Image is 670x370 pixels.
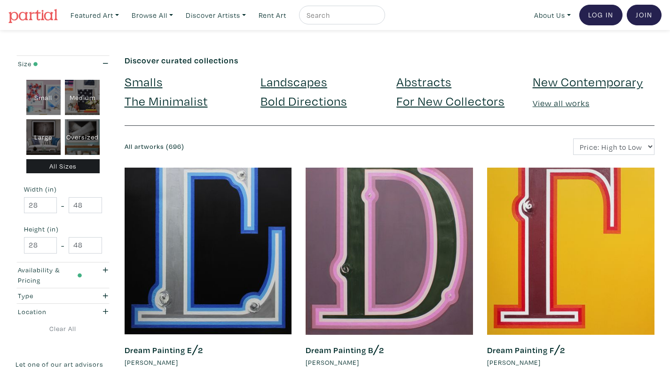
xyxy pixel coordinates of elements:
a: New Contemporary [533,73,643,90]
a: Discover Artists [181,6,250,25]
h6: All artworks (696) [125,143,383,151]
a: Featured Art [66,6,123,25]
button: Size [16,56,110,71]
div: Large [26,119,61,155]
a: Landscapes [260,73,327,90]
h6: Discover curated collections [125,55,655,66]
a: Clear All [16,324,110,334]
a: Join [627,5,662,25]
input: Search [306,9,376,21]
div: Medium [65,80,100,116]
div: All Sizes [26,159,100,174]
span: - [61,239,64,252]
a: The Minimalist [125,92,208,109]
a: [PERSON_NAME] [487,357,654,368]
a: Dream Painting E╱2 [125,345,203,355]
a: About Us [530,6,575,25]
a: Browse All [127,6,177,25]
span: - [61,199,64,212]
li: [PERSON_NAME] [306,357,359,368]
div: Type [18,291,82,301]
a: Bold Directions [260,92,347,109]
a: View all works [533,98,590,108]
small: Height (in) [24,226,102,232]
a: Dream Painting F╱2 [487,345,565,355]
div: Size [18,59,82,69]
a: Smalls [125,73,163,90]
a: Dream Painting B╱2 [306,345,384,355]
div: Small [26,80,61,116]
div: Availability & Pricing [18,265,82,285]
a: Rent Art [254,6,291,25]
a: [PERSON_NAME] [306,357,473,368]
li: [PERSON_NAME] [487,357,541,368]
button: Location [16,304,110,319]
li: [PERSON_NAME] [125,357,178,368]
a: Abstracts [396,73,451,90]
a: Log In [579,5,623,25]
small: Width (in) [24,186,102,193]
div: Location [18,307,82,317]
a: For New Collectors [396,92,504,109]
a: [PERSON_NAME] [125,357,292,368]
button: Availability & Pricing [16,262,110,288]
div: Oversized [65,119,100,155]
button: Type [16,288,110,304]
